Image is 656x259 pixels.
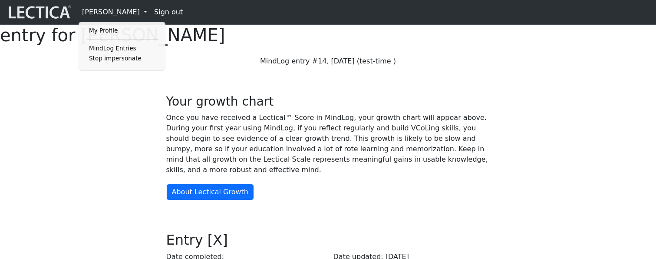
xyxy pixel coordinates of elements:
h2: Entry [X] [161,232,495,248]
h3: Your growth chart [166,94,490,109]
img: lecticalive [7,4,72,20]
a: My Profile [87,26,158,36]
button: About Lectical Growth [166,184,254,200]
a: Stop impersonate [87,53,158,64]
p: Once you have received a Lectical™ Score in MindLog, your growth chart will appear above. During ... [166,113,490,175]
a: [PERSON_NAME] [79,3,151,21]
a: Sign out [151,3,186,21]
a: MindLog Entries [87,43,158,54]
ul: [PERSON_NAME] [87,26,158,64]
p: MindLog entry #14, [DATE] (test-time ) [166,56,490,66]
